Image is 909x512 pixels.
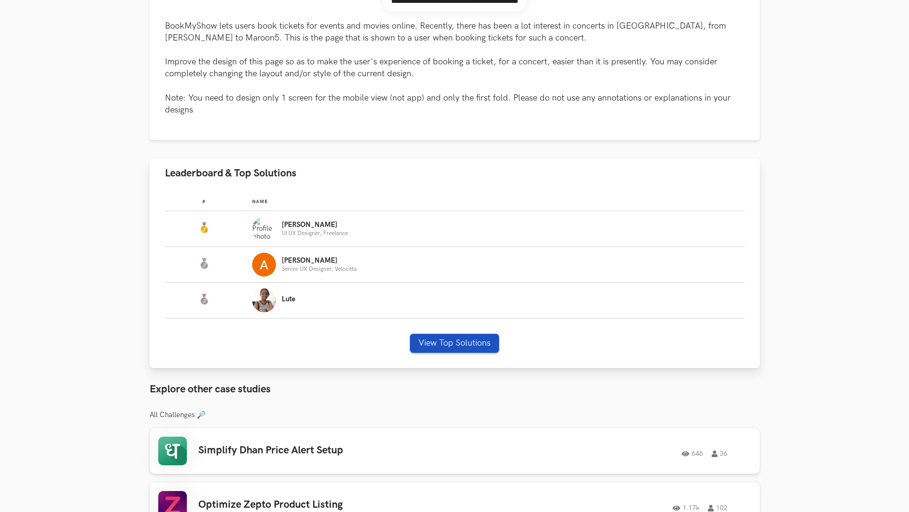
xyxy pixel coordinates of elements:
[282,230,348,236] p: UI UX Designer, Freelance
[252,199,268,205] span: Name
[282,266,357,272] p: Senior UX Designer, Velocitta
[708,505,727,512] span: 102
[165,167,296,180] span: Leaderboard & Top Solutions
[282,296,296,303] p: Lute
[410,334,499,353] button: View Top Solutions
[150,411,760,420] h3: All Challenges 🔎
[165,191,745,318] table: Leaderboard
[165,20,745,116] p: BookMyShow lets users book tickets for events and movies online. Recently, there has been a lot i...
[282,221,348,229] p: [PERSON_NAME]
[150,188,760,368] div: Leaderboard & Top Solutions
[198,222,210,234] img: Gold Medal
[282,257,357,265] p: [PERSON_NAME]
[252,253,276,276] img: Profile photo
[198,294,210,305] img: Silver Medal
[252,217,276,241] img: Profile photo
[682,451,703,457] span: 646
[150,428,760,474] a: Simplify Dhan Price Alert Setup64636
[198,258,210,269] img: Silver Medal
[252,288,276,312] img: Profile photo
[198,499,469,511] h3: Optimize Zepto Product Listing
[712,451,727,457] span: 36
[673,505,699,512] span: 1.17k
[202,199,206,205] span: #
[150,158,760,188] button: Leaderboard & Top Solutions
[198,444,469,457] h3: Simplify Dhan Price Alert Setup
[150,383,760,396] h3: Explore other case studies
